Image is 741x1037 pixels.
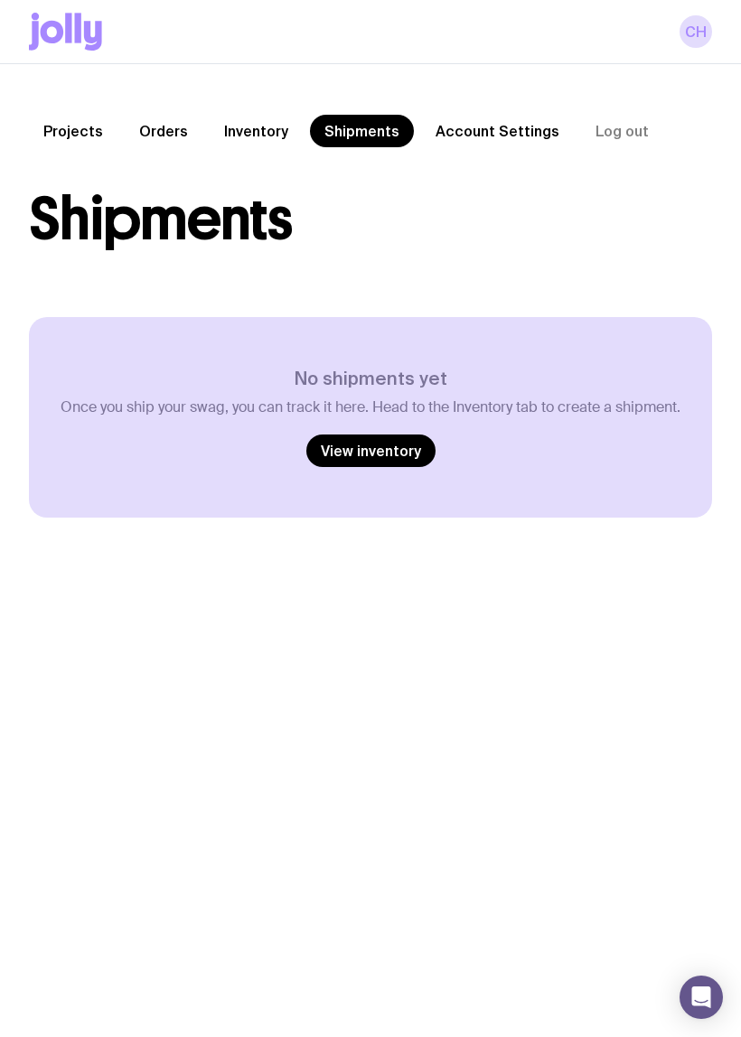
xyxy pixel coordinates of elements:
a: Shipments [310,115,414,147]
a: View inventory [306,434,436,467]
a: CH [680,15,712,48]
div: Open Intercom Messenger [680,976,723,1019]
h1: Shipments [29,191,292,248]
a: Orders [125,115,202,147]
button: Log out [581,115,663,147]
p: Once you ship your swag, you can track it here. Head to the Inventory tab to create a shipment. [61,398,680,416]
a: Account Settings [421,115,574,147]
h3: No shipments yet [61,368,680,389]
a: Inventory [210,115,303,147]
a: Projects [29,115,117,147]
